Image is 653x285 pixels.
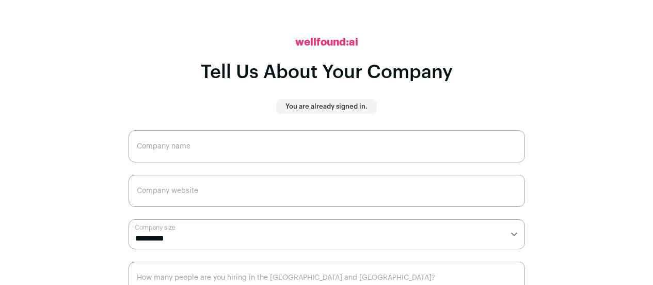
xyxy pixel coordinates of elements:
h1: Tell Us About Your Company [201,62,453,83]
input: Company name [129,130,525,162]
p: You are already signed in. [285,102,368,111]
input: Company website [129,175,525,207]
h2: wellfound:ai [295,35,358,50]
